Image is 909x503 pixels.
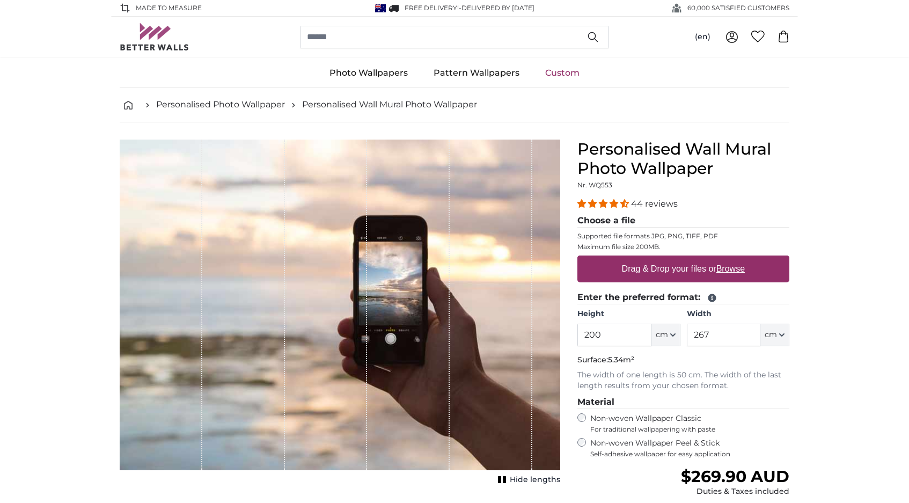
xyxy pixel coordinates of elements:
[577,243,789,251] p: Maximum file size 200MB.
[577,370,789,391] p: The width of one length is 50 cm. The width of the last length results from your chosen format.
[421,59,532,87] a: Pattern Wallpapers
[495,472,560,487] button: Hide lengths
[375,4,386,12] img: Australia
[590,413,789,434] label: Non-woven Wallpaper Classic
[317,59,421,87] a: Photo Wallpapers
[302,98,477,111] a: Personalised Wall Mural Photo Wallpaper
[577,396,789,409] legend: Material
[120,140,560,487] div: 1 of 1
[760,324,789,346] button: cm
[656,330,668,340] span: cm
[120,88,789,122] nav: breadcrumbs
[156,98,285,111] a: Personalised Photo Wallpaper
[577,309,680,319] label: Height
[120,23,189,50] img: Betterwalls
[765,330,777,340] span: cm
[590,425,789,434] span: For traditional wallpapering with paste
[590,450,789,458] span: Self-adhesive wallpaper for easy application
[577,199,631,209] span: 4.34 stars
[608,355,634,365] span: 5.34m²
[618,258,749,280] label: Drag & Drop your files or
[716,264,745,273] u: Browse
[651,324,680,346] button: cm
[405,4,459,12] span: FREE delivery!
[577,214,789,228] legend: Choose a file
[687,309,789,319] label: Width
[590,438,789,458] label: Non-woven Wallpaper Peel & Stick
[577,181,612,189] span: Nr. WQ553
[686,27,719,47] button: (en)
[532,59,592,87] a: Custom
[631,199,678,209] span: 44 reviews
[577,291,789,304] legend: Enter the preferred format:
[681,486,789,497] div: Duties & Taxes included
[136,3,202,13] span: Made to Measure
[577,355,789,366] p: Surface:
[459,4,534,12] span: -
[510,475,560,485] span: Hide lengths
[681,466,789,486] span: $269.90 AUD
[577,232,789,240] p: Supported file formats JPG, PNG, TIFF, PDF
[461,4,534,12] span: Delivered by [DATE]
[687,3,789,13] span: 60,000 SATISFIED CUSTOMERS
[577,140,789,178] h1: Personalised Wall Mural Photo Wallpaper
